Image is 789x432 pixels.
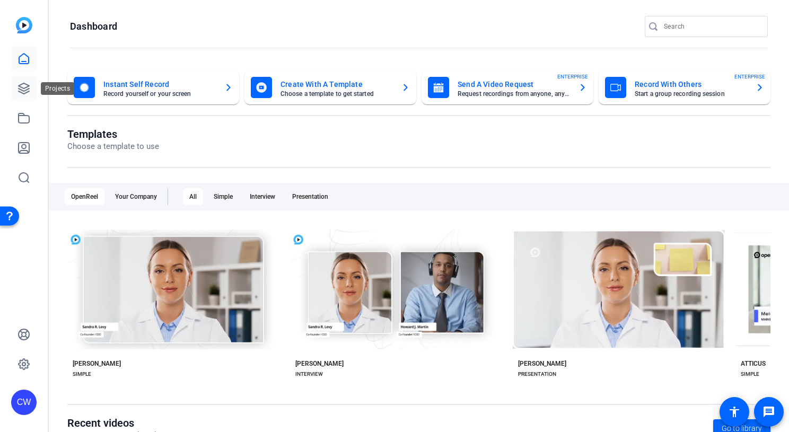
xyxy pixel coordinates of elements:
button: Create With A TemplateChoose a template to get started [244,70,416,104]
div: Interview [243,188,282,205]
mat-icon: message [762,405,775,418]
div: All [183,188,203,205]
span: ENTERPRISE [557,73,588,81]
div: OpenReel [65,188,104,205]
div: Your Company [109,188,163,205]
mat-card-subtitle: Choose a template to get started [280,91,393,97]
mat-icon: accessibility [728,405,741,418]
mat-card-subtitle: Request recordings from anyone, anywhere [458,91,570,97]
mat-card-title: Create With A Template [280,78,393,91]
mat-card-title: Record With Others [635,78,747,91]
p: Choose a template to use [67,140,159,153]
div: Presentation [286,188,335,205]
mat-card-subtitle: Start a group recording session [635,91,747,97]
button: Send A Video RequestRequest recordings from anyone, anywhereENTERPRISE [422,70,593,104]
span: ENTERPRISE [734,73,765,81]
div: [PERSON_NAME] [73,359,121,368]
input: Search [664,20,759,33]
img: blue-gradient.svg [16,17,32,33]
div: [PERSON_NAME] [295,359,344,368]
div: Simple [207,188,239,205]
mat-card-title: Send A Video Request [458,78,570,91]
h1: Dashboard [70,20,117,33]
h1: Templates [67,128,159,140]
mat-card-subtitle: Record yourself or your screen [103,91,216,97]
mat-card-title: Instant Self Record [103,78,216,91]
div: SIMPLE [741,370,759,378]
div: Projects [41,82,74,95]
h1: Recent videos [67,417,170,429]
div: ATTICUS [741,359,766,368]
div: [PERSON_NAME] [518,359,566,368]
div: PRESENTATION [518,370,556,378]
div: CW [11,390,37,415]
div: INTERVIEW [295,370,323,378]
button: Instant Self RecordRecord yourself or your screen [67,70,239,104]
div: SIMPLE [73,370,91,378]
button: Record With OthersStart a group recording sessionENTERPRISE [599,70,770,104]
